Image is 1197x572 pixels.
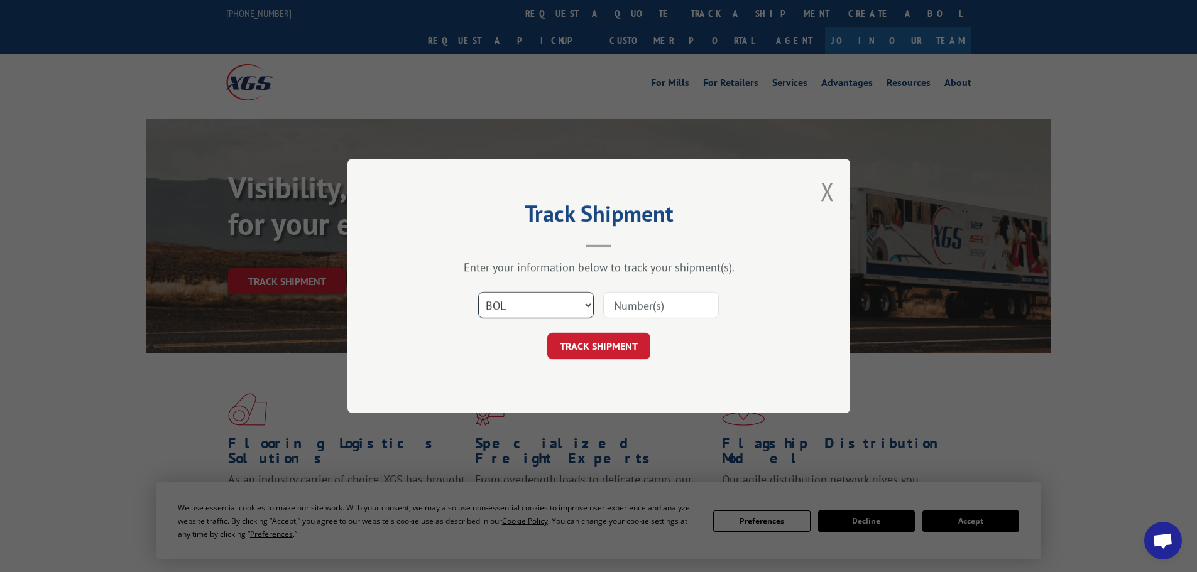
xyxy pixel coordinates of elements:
input: Number(s) [603,292,719,318]
h2: Track Shipment [410,205,787,229]
button: Close modal [821,175,834,208]
div: Enter your information below to track your shipment(s). [410,260,787,274]
div: Open chat [1144,522,1182,559]
button: TRACK SHIPMENT [547,333,650,359]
